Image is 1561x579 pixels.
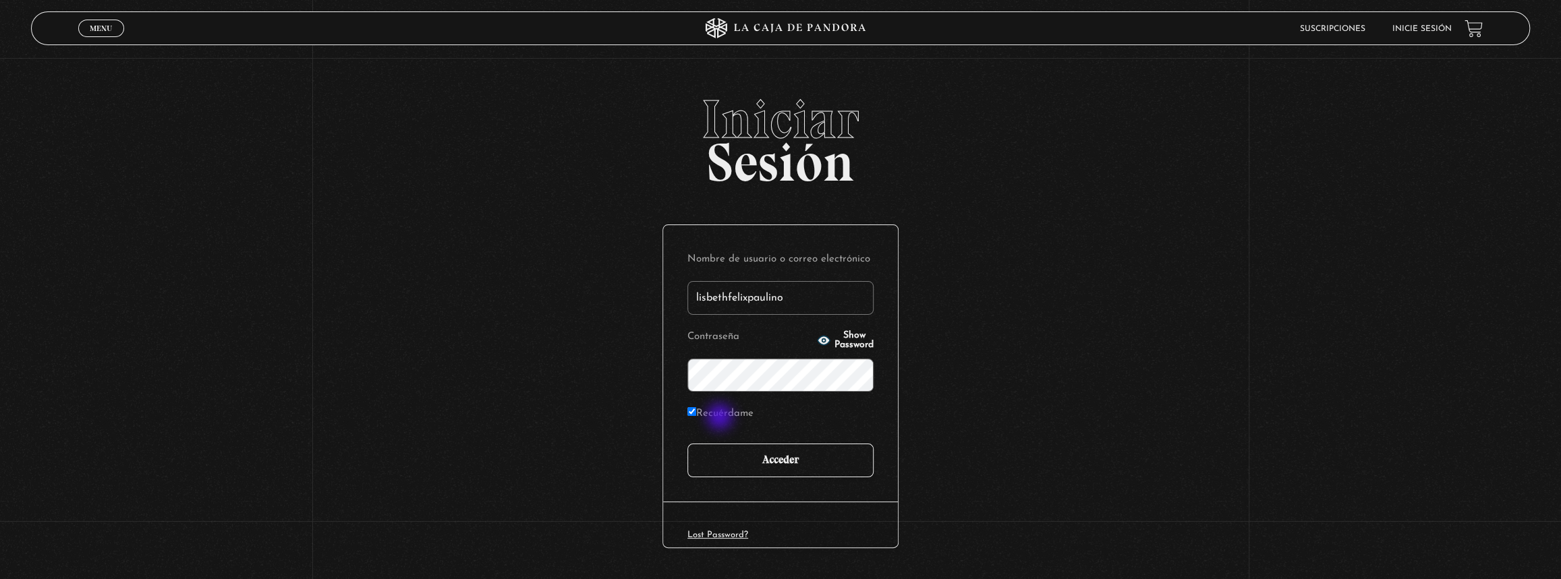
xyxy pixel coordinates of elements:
label: Nombre de usuario o correo electrónico [687,249,874,270]
input: Recuérdame [687,407,696,416]
label: Recuérdame [687,404,754,425]
span: Show Password [834,331,874,350]
h2: Sesión [31,92,1529,179]
input: Acceder [687,444,874,477]
a: Lost Password? [687,530,748,539]
label: Contraseña [687,327,813,348]
a: Suscripciones [1299,25,1365,33]
a: Inicie sesión [1392,25,1451,33]
span: Menu [90,24,112,32]
a: View your shopping cart [1465,20,1483,38]
span: Iniciar [31,92,1529,146]
button: Show Password [817,331,874,350]
span: Cerrar [85,36,117,45]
